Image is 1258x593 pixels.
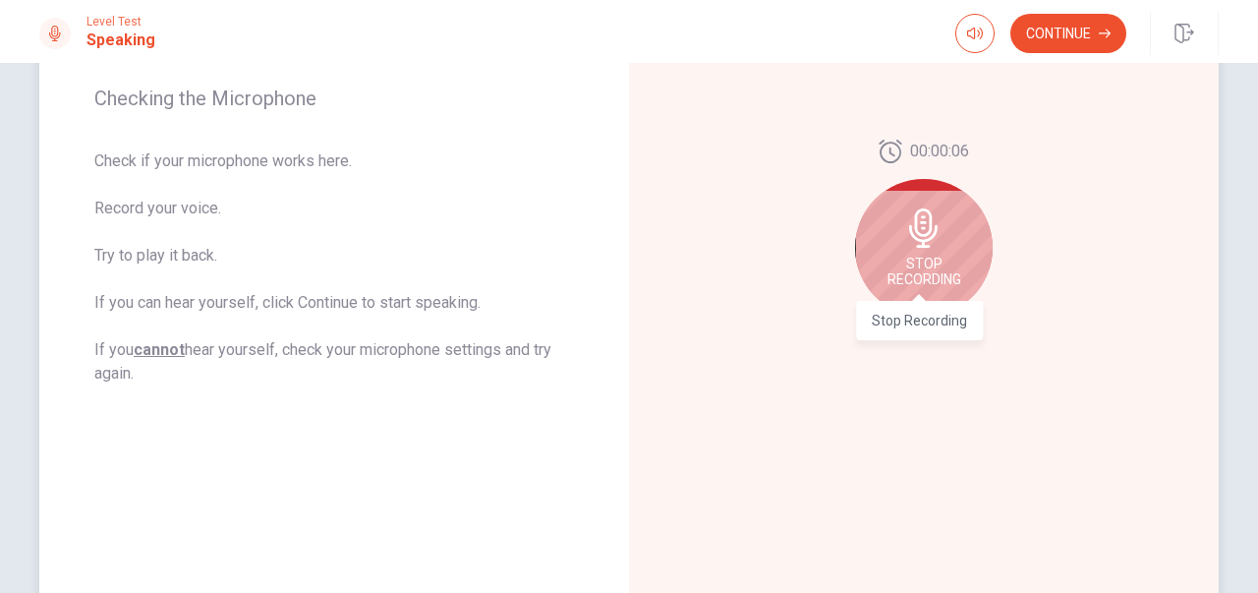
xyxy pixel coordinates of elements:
span: Checking the Microphone [94,87,574,110]
span: Stop Recording [887,256,961,287]
div: Stop Recording [855,179,993,317]
span: Level Test [86,15,155,29]
span: Check if your microphone works here. Record your voice. Try to play it back. If you can hear your... [94,149,574,385]
u: cannot [134,340,185,359]
button: Continue [1010,14,1126,53]
h1: Speaking [86,29,155,52]
span: 00:00:06 [910,140,969,163]
div: Stop Recording [856,301,983,340]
